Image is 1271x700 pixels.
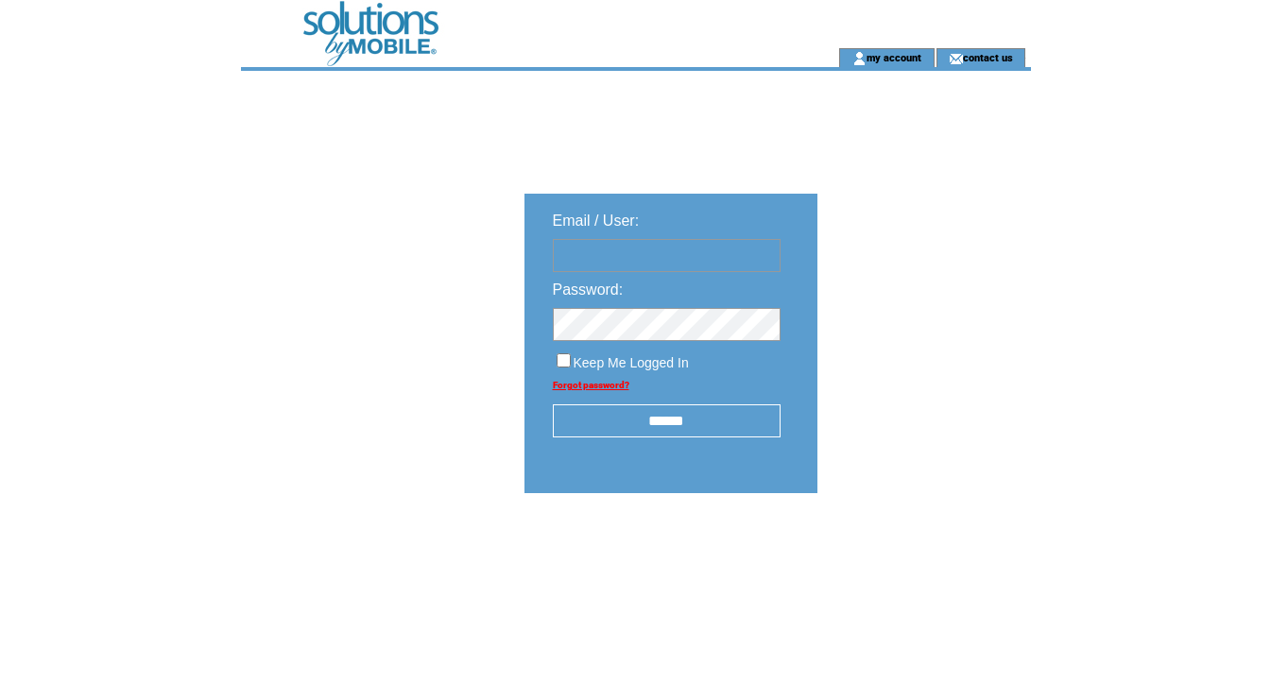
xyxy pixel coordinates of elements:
[872,540,967,564] img: transparent.png;jsessionid=8E2BF31D99EE1568D5DA226B16200E72
[553,282,624,298] span: Password:
[963,51,1013,63] a: contact us
[852,51,867,66] img: account_icon.gif;jsessionid=8E2BF31D99EE1568D5DA226B16200E72
[553,213,640,229] span: Email / User:
[949,51,963,66] img: contact_us_icon.gif;jsessionid=8E2BF31D99EE1568D5DA226B16200E72
[867,51,921,63] a: my account
[574,355,689,370] span: Keep Me Logged In
[553,380,629,390] a: Forgot password?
